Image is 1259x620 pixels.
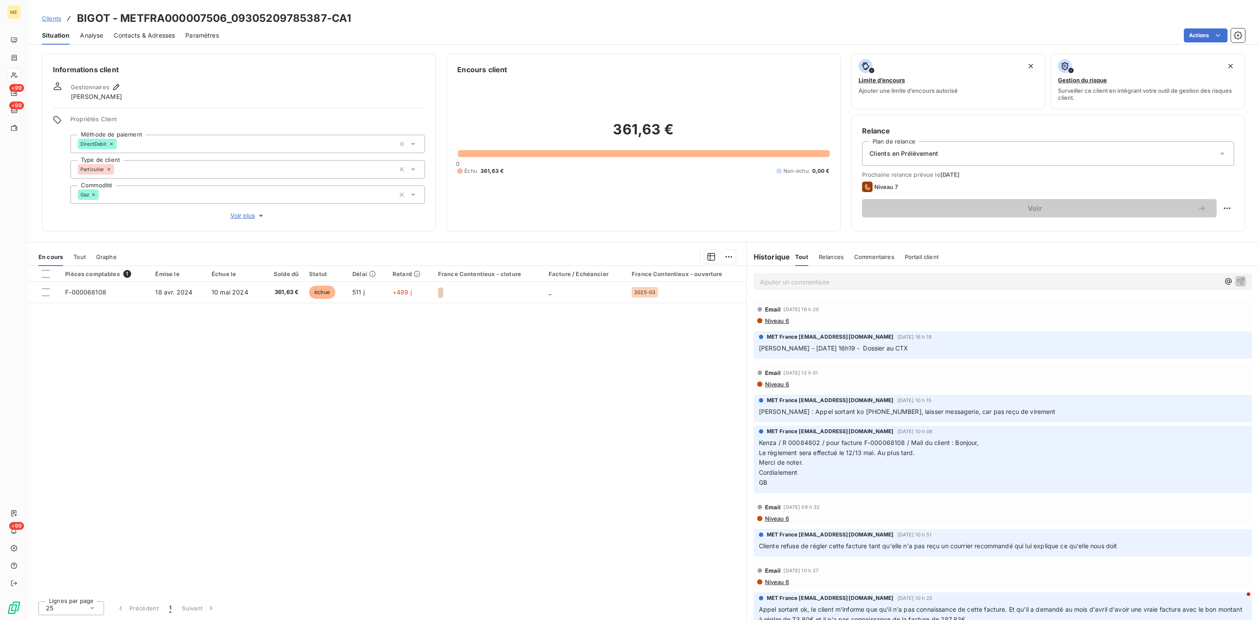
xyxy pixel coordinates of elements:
[1058,77,1107,84] span: Gestion du risque
[767,531,894,539] span: MET France [EMAIL_ADDRESS][DOMAIN_NAME]
[783,307,819,312] span: [DATE] 16 h 20
[9,84,24,92] span: +99
[759,479,767,486] span: GB
[352,270,382,277] div: Délai
[155,270,201,277] div: Émise le
[897,334,932,340] span: [DATE] 16 h 19
[464,167,477,175] span: Échu
[851,53,1046,109] button: Limite d’encoursAjouter une limite d’encours autorisé
[80,192,89,197] span: Gaz
[940,171,960,178] span: [DATE]
[71,84,109,91] span: Gestionnaires
[96,253,117,260] span: Graphe
[80,167,104,172] span: Particulier
[65,270,145,278] div: Pièces comptables
[759,449,915,456] span: Le règlement sera effectué le 12/13 mai. Au plus tard.
[185,31,219,40] span: Paramètres
[309,270,342,277] div: Statut
[767,333,894,341] span: MET France [EMAIL_ADDRESS][DOMAIN_NAME]
[111,599,164,617] button: Précédent
[114,165,121,173] input: Ajouter une valeur
[765,504,781,511] span: Email
[456,160,459,167] span: 0
[1050,53,1245,109] button: Gestion du risqueSurveiller ce client en intégrant votre outil de gestion des risques client.
[212,270,257,277] div: Échue le
[869,149,938,158] span: Clients en Prélèvement
[862,199,1217,217] button: Voir
[765,369,781,376] span: Email
[897,595,933,601] span: [DATE] 10 h 25
[267,288,299,297] span: 361,63 €
[73,253,86,260] span: Tout
[765,306,781,313] span: Email
[38,253,63,260] span: En cours
[795,253,808,260] span: Tout
[759,459,803,466] span: Merci de noter.
[873,205,1197,212] span: Voir
[764,578,789,585] span: Niveau 6
[759,408,1056,415] span: [PERSON_NAME] : Appel sortant ko [PHONE_NUMBER], laisser messagerie, car pas reçu de virement
[765,567,781,574] span: Email
[897,532,932,537] span: [DATE] 10 h 51
[457,121,829,147] h2: 361,63 €
[767,396,894,404] span: MET France [EMAIL_ADDRESS][DOMAIN_NAME]
[767,594,894,602] span: MET France [EMAIL_ADDRESS][DOMAIN_NAME]
[164,599,177,617] button: 1
[759,469,798,476] span: Cordialement
[1184,28,1228,42] button: Actions
[114,31,175,40] span: Contacts & Adresses
[897,429,933,434] span: [DATE] 10 h 08
[862,126,1234,136] h6: Relance
[42,31,70,40] span: Situation
[99,191,106,199] input: Ajouter une valeur
[70,116,425,128] span: Propriétés Client
[230,211,265,220] span: Voir plus
[7,601,21,615] img: Logo LeanPay
[759,344,908,352] span: [PERSON_NAME] - [DATE] 16h19 - Dossier au CTX
[393,288,412,296] span: +489 j
[632,270,741,277] div: France Contentieux - ouverture
[80,31,103,40] span: Analyse
[70,211,425,221] button: Voir plus
[764,515,789,522] span: Niveau 6
[549,288,551,296] span: _
[393,270,428,277] div: Retard
[759,439,979,446] span: Kenza / R 00084802 / pour facture F-000068108 / Mail du client : Bonjour,
[783,370,818,375] span: [DATE] 12 h 01
[9,522,24,530] span: +99
[812,167,830,175] span: 0,00 €
[267,270,299,277] div: Solde dû
[759,542,1117,550] span: Cliente refuse de régler cette facture tant qu'elle n'a pas reçu un courrier recommandé qui lui e...
[212,288,248,296] span: 10 mai 2024
[65,288,106,296] span: F-000068108
[764,381,789,388] span: Niveau 6
[480,167,504,175] span: 361,63 €
[42,15,61,22] span: Clients
[71,92,122,101] span: [PERSON_NAME]
[9,102,24,109] span: +99
[80,141,107,147] span: DirectDebit
[634,290,655,295] span: 2025-03
[549,270,621,277] div: Facture / Echéancier
[42,14,61,23] a: Clients
[859,87,958,94] span: Ajouter une limite d’encours autorisé
[46,604,53,613] span: 25
[309,286,335,299] span: échue
[905,253,939,260] span: Portail client
[819,253,844,260] span: Relances
[169,604,171,613] span: 1
[177,599,221,617] button: Suivant
[854,253,894,260] span: Commentaires
[874,183,898,190] span: Niveau 7
[783,568,818,573] span: [DATE] 10 h 27
[859,77,905,84] span: Limite d’encours
[123,270,131,278] span: 1
[438,270,538,277] div: France Contentieux - cloture
[457,64,507,75] h6: Encours client
[155,288,192,296] span: 18 avr. 2024
[53,64,425,75] h6: Informations client
[1058,87,1238,101] span: Surveiller ce client en intégrant votre outil de gestion des risques client.
[862,171,1234,178] span: Prochaine relance prévue le
[77,11,351,26] h3: BIGOT - METFRA000007506_09305209785387-CA1
[767,427,894,435] span: MET France [EMAIL_ADDRESS][DOMAIN_NAME]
